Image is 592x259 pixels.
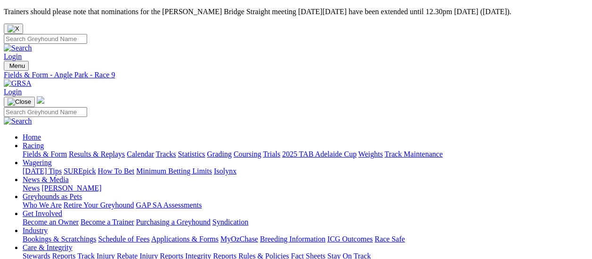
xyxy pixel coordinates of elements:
[9,62,25,69] span: Menu
[69,150,125,158] a: Results & Replays
[23,201,62,209] a: Who We Are
[23,184,40,192] a: News
[23,167,588,175] div: Wagering
[282,150,357,158] a: 2025 TAB Adelaide Cup
[23,159,52,167] a: Wagering
[151,235,219,243] a: Applications & Forms
[23,226,48,234] a: Industry
[4,61,29,71] button: Toggle navigation
[212,218,248,226] a: Syndication
[207,150,232,158] a: Grading
[37,96,44,104] img: logo-grsa-white.png
[23,201,588,209] div: Greyhounds as Pets
[64,201,134,209] a: Retire Your Greyhound
[178,150,205,158] a: Statistics
[4,117,32,125] img: Search
[4,79,32,88] img: GRSA
[4,88,22,96] a: Login
[220,235,258,243] a: MyOzChase
[81,218,134,226] a: Become a Trainer
[23,150,67,158] a: Fields & Form
[23,150,588,159] div: Racing
[4,97,35,107] button: Toggle navigation
[127,150,154,158] a: Calendar
[64,167,96,175] a: SUREpick
[23,243,73,251] a: Care & Integrity
[374,235,405,243] a: Race Safe
[136,201,202,209] a: GAP SA Assessments
[23,235,588,243] div: Industry
[23,209,62,217] a: Get Involved
[98,167,135,175] a: How To Bet
[136,167,212,175] a: Minimum Betting Limits
[98,235,149,243] a: Schedule of Fees
[23,192,82,201] a: Greyhounds as Pets
[4,107,87,117] input: Search
[385,150,443,158] a: Track Maintenance
[41,184,101,192] a: [PERSON_NAME]
[23,218,588,226] div: Get Involved
[23,175,69,184] a: News & Media
[23,184,588,192] div: News & Media
[263,150,280,158] a: Trials
[260,235,325,243] a: Breeding Information
[214,167,236,175] a: Isolynx
[327,235,373,243] a: ICG Outcomes
[8,25,19,33] img: X
[234,150,261,158] a: Coursing
[4,34,87,44] input: Search
[4,8,588,16] p: Trainers should please note that nominations for the [PERSON_NAME] Bridge Straight meeting [DATE]...
[8,98,31,106] img: Close
[23,133,41,141] a: Home
[4,24,23,34] button: Close
[23,218,79,226] a: Become an Owner
[23,142,44,150] a: Racing
[4,52,22,60] a: Login
[4,71,588,79] a: Fields & Form - Angle Park - Race 9
[136,218,211,226] a: Purchasing a Greyhound
[358,150,383,158] a: Weights
[23,167,62,175] a: [DATE] Tips
[23,235,96,243] a: Bookings & Scratchings
[156,150,176,158] a: Tracks
[4,44,32,52] img: Search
